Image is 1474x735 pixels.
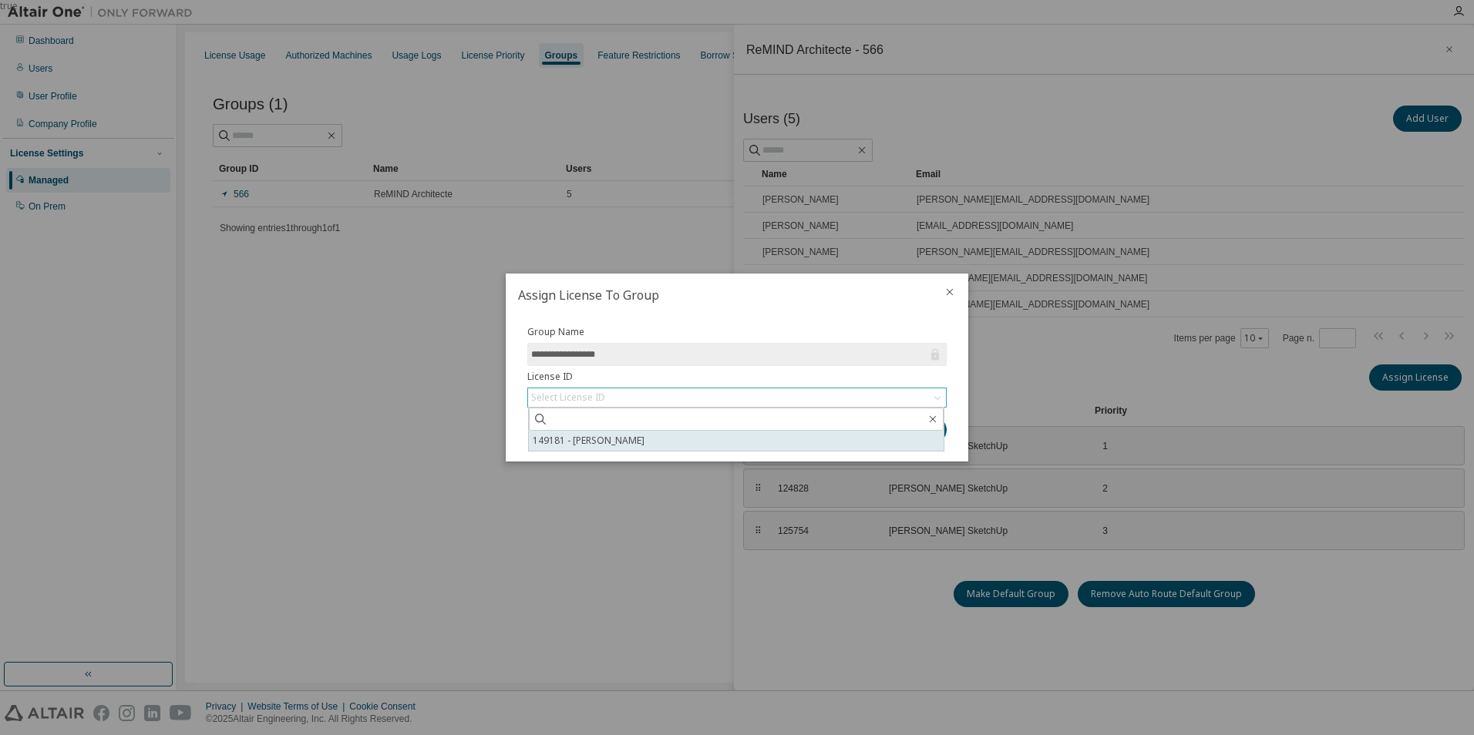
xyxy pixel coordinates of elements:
[527,326,947,338] label: Group Name
[944,286,956,298] button: close
[528,388,946,407] div: Select License ID
[506,274,931,317] h2: Assign License To Group
[527,371,947,383] label: License ID
[529,431,944,451] li: 149181 - [PERSON_NAME]
[531,391,605,404] div: Select License ID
